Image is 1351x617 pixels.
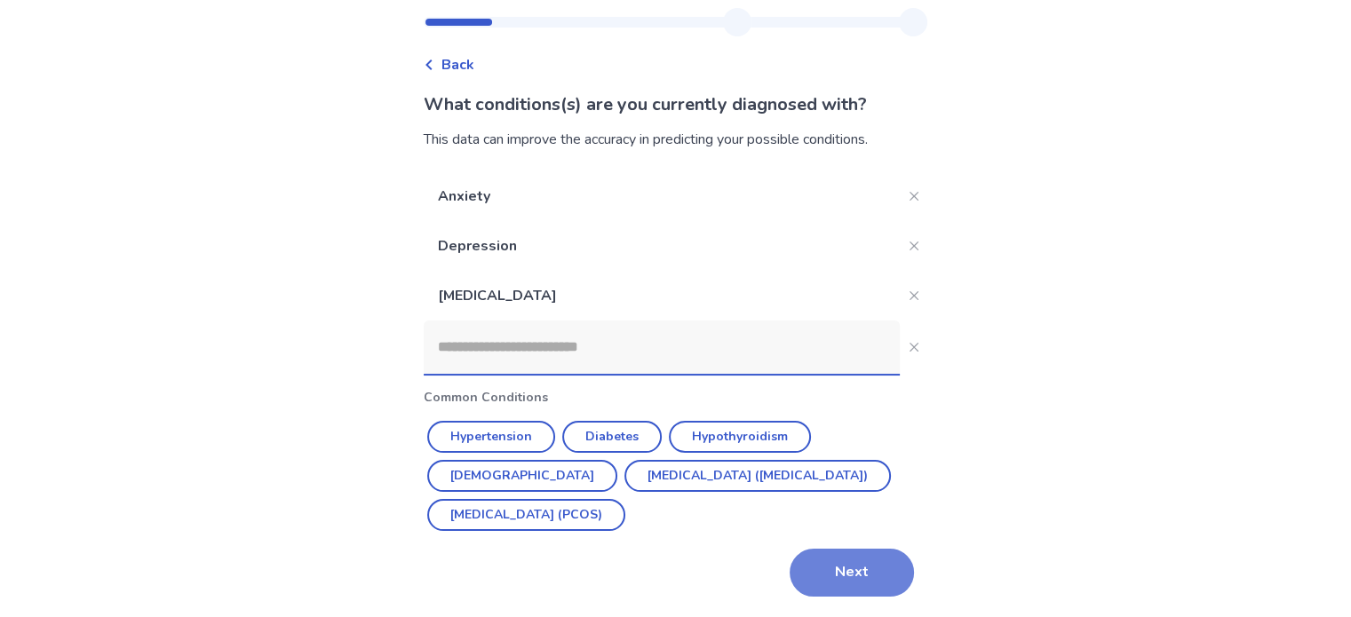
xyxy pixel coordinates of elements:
span: Back [441,54,474,75]
input: Close [424,320,900,374]
button: Hypertension [427,421,555,453]
p: What conditions(s) are you currently diagnosed with? [424,91,928,118]
button: Close [900,232,928,260]
button: Close [900,333,928,361]
p: [MEDICAL_DATA] [424,271,900,320]
p: Anxiety [424,171,900,221]
button: Hypothyroidism [669,421,811,453]
button: Diabetes [562,421,662,453]
button: Next [790,549,914,597]
p: Depression [424,221,900,271]
p: Common Conditions [424,388,928,407]
button: Close [900,182,928,210]
div: This data can improve the accuracy in predicting your possible conditions. [424,129,928,150]
button: [DEMOGRAPHIC_DATA] [427,460,617,492]
button: [MEDICAL_DATA] (PCOS) [427,499,625,531]
button: [MEDICAL_DATA] ([MEDICAL_DATA]) [624,460,891,492]
button: Close [900,281,928,310]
